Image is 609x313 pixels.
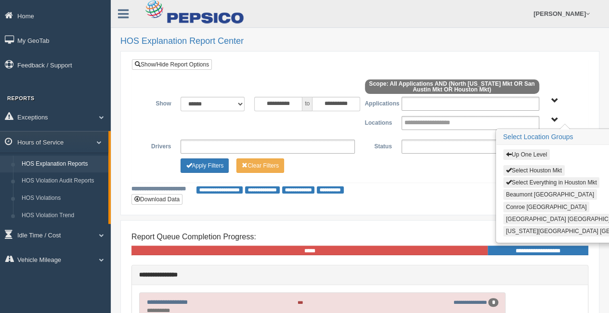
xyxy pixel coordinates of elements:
button: Change Filter Options [236,158,284,173]
span: to [302,97,312,111]
a: Show/Hide Report Options [132,59,212,70]
label: Show [139,97,176,108]
a: HOS Violation Audit Reports [17,172,108,190]
button: Select Everything in Houston Mkt [503,177,600,188]
button: Conroe [GEOGRAPHIC_DATA] [503,202,590,212]
h2: HOS Explanation Report Center [120,37,599,46]
a: HOS Violations [17,190,108,207]
button: Select Houston Mkt [503,165,565,176]
label: Applications [360,97,396,108]
label: Status [360,140,396,151]
button: Change Filter Options [181,158,229,173]
h4: Report Queue Completion Progress: [131,233,588,241]
a: HOS Explanation Reports [17,156,108,173]
label: Drivers [139,140,176,151]
button: Up One Level [503,149,550,160]
button: Download Data [131,194,182,205]
button: Beaumont [GEOGRAPHIC_DATA] [503,189,597,200]
span: Scope: All Applications AND (North [US_STATE] Mkt OR San Austin Mkt OR Houston Mkt) [365,79,539,94]
a: HOS Violation Trend [17,207,108,224]
label: Locations [360,116,397,128]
